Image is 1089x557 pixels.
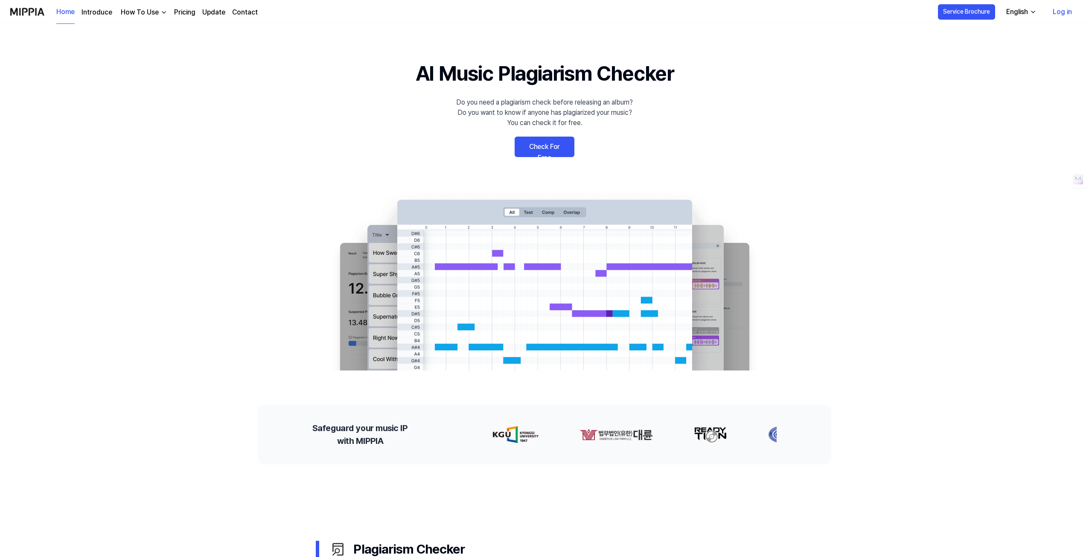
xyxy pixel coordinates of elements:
[56,0,75,24] a: Home
[160,9,167,16] img: down
[174,7,195,17] a: Pricing
[323,191,766,370] img: main Image
[938,4,995,20] button: Service Brochure
[999,3,1042,20] button: English
[312,422,408,447] h2: Safeguard your music IP with MIPPIA
[1005,7,1030,17] div: English
[456,97,633,128] div: Do you need a plagiarism check before releasing an album? Do you want to know if anyone has plagi...
[492,426,538,443] img: partner-logo-0
[767,426,794,443] img: partner-logo-3
[232,7,258,17] a: Contact
[515,137,574,157] a: Check For Free
[693,426,726,443] img: partner-logo-2
[579,426,652,443] img: partner-logo-1
[119,7,160,17] div: How To Use
[82,7,112,17] a: Introduce
[416,58,674,89] h1: AI Music Plagiarism Checker
[119,7,167,17] button: How To Use
[202,7,225,17] a: Update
